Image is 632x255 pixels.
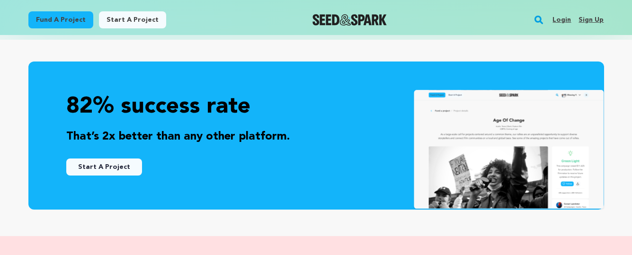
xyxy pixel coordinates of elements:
[552,12,571,27] a: Login
[312,14,387,26] img: Seed&Spark Logo Dark Mode
[66,92,566,123] p: 82% success rate
[66,158,142,176] a: Start A Project
[579,12,604,27] a: Sign up
[413,89,605,210] img: seedandspark project details screen
[99,11,166,28] a: Start a project
[312,14,387,26] a: Seed&Spark Homepage
[28,11,93,28] a: Fund a project
[66,128,566,145] p: That’s 2x better than any other platform.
